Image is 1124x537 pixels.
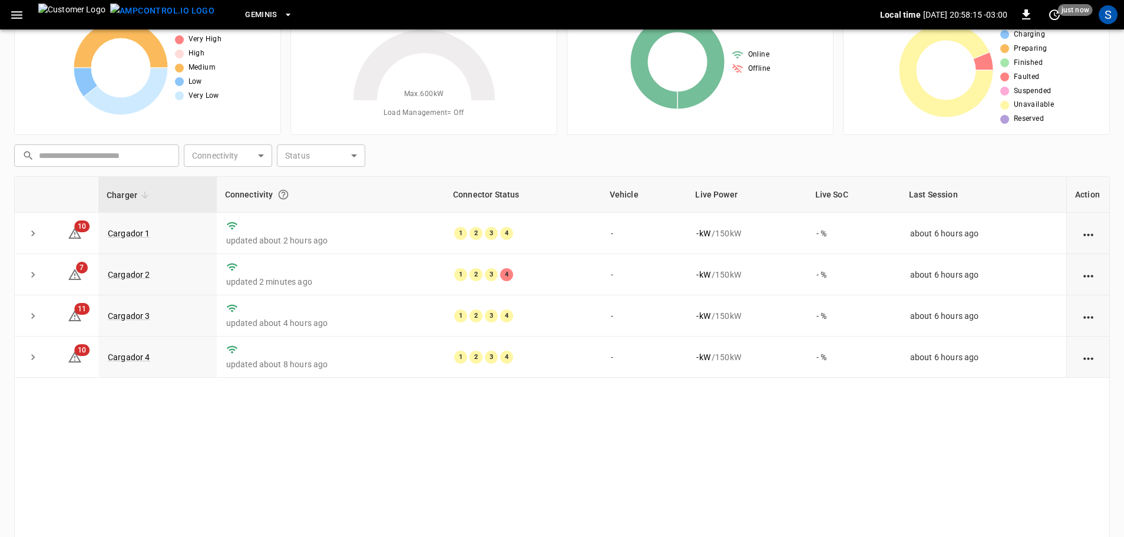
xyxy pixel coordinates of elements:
div: 4 [500,227,513,240]
div: / 150 kW [696,228,797,239]
p: updated 2 minutes ago [226,276,435,288]
td: - [601,254,687,295]
div: 3 [485,351,498,364]
div: action cell options [1081,351,1096,363]
td: - % [807,213,901,254]
span: Finished [1014,57,1043,69]
p: updated about 4 hours ago [226,317,435,329]
span: Max. 600 kW [404,88,444,100]
a: 11 [68,311,82,320]
span: High [189,48,205,60]
td: - % [807,295,901,337]
a: Cargador 3 [108,311,150,321]
button: expand row [24,348,42,366]
p: updated about 8 hours ago [226,358,435,370]
span: Faulted [1014,71,1040,83]
span: just now [1058,4,1093,16]
span: Very High [189,34,222,45]
div: action cell options [1081,310,1096,322]
span: 11 [74,303,90,315]
button: Connection between the charger and our software. [273,184,294,205]
img: Customer Logo [38,4,105,26]
th: Connector Status [445,177,601,213]
p: [DATE] 20:58:15 -03:00 [923,9,1007,21]
div: action cell options [1081,269,1096,281]
div: profile-icon [1099,5,1118,24]
td: - % [807,337,901,378]
div: 2 [470,351,482,364]
p: - kW [696,310,710,322]
div: Connectivity [225,184,437,205]
p: - kW [696,269,710,281]
td: about 6 hours ago [901,337,1066,378]
div: / 150 kW [696,269,797,281]
span: Online [748,49,769,61]
span: Medium [189,62,216,74]
span: Offline [748,63,771,75]
a: Cargador 4 [108,352,150,362]
div: 3 [485,309,498,322]
div: 4 [500,268,513,281]
div: 1 [454,268,467,281]
th: Last Session [901,177,1066,213]
span: Suspended [1014,85,1052,97]
span: Charging [1014,29,1045,41]
a: Cargador 1 [108,229,150,238]
a: Cargador 2 [108,270,150,279]
p: - kW [696,228,710,239]
td: - [601,295,687,337]
span: Charger [107,188,153,202]
p: - kW [696,351,710,363]
div: 1 [454,309,467,322]
button: expand row [24,225,42,242]
th: Live Power [687,177,806,213]
td: about 6 hours ago [901,213,1066,254]
span: Reserved [1014,113,1044,125]
img: ampcontrol.io logo [110,4,214,18]
span: Very Low [189,90,219,102]
div: 2 [470,268,482,281]
td: - % [807,254,901,295]
span: Load Management = Off [384,107,464,119]
div: / 150 kW [696,351,797,363]
td: about 6 hours ago [901,295,1066,337]
a: 7 [68,269,82,278]
span: 10 [74,220,90,232]
div: / 150 kW [696,310,797,322]
span: Low [189,76,202,88]
p: updated about 2 hours ago [226,235,435,246]
div: 2 [470,227,482,240]
td: - [601,213,687,254]
a: 10 [68,228,82,237]
div: 1 [454,227,467,240]
button: expand row [24,266,42,284]
div: 1 [454,351,467,364]
span: 10 [74,344,90,356]
button: Geminis [240,4,297,27]
button: set refresh interval [1045,5,1064,24]
span: 7 [76,262,88,274]
div: action cell options [1081,228,1096,239]
td: - [601,337,687,378]
span: Unavailable [1014,99,1054,111]
div: 4 [500,351,513,364]
th: Vehicle [601,177,687,213]
div: 4 [500,309,513,322]
a: 10 [68,352,82,361]
p: Local time [880,9,921,21]
span: Preparing [1014,43,1047,55]
span: Geminis [245,8,277,22]
button: expand row [24,307,42,325]
th: Live SoC [807,177,901,213]
td: about 6 hours ago [901,254,1066,295]
div: 3 [485,227,498,240]
div: 3 [485,268,498,281]
div: 2 [470,309,482,322]
th: Action [1066,177,1109,213]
